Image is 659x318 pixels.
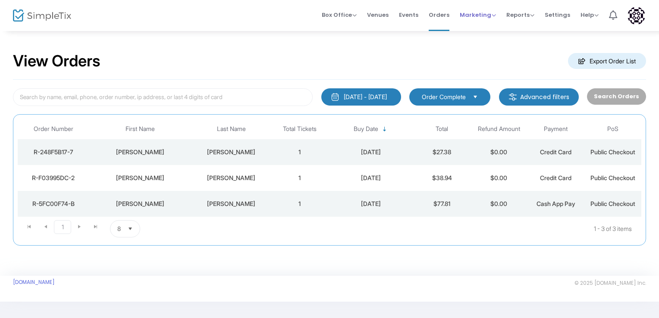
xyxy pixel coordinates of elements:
[271,119,328,139] th: Total Tickets
[13,279,55,286] a: [DOMAIN_NAME]
[607,125,618,133] span: PoS
[117,224,121,233] span: 8
[414,119,471,139] th: Total
[91,200,189,208] div: Jaylah
[544,125,568,133] span: Payment
[18,119,641,217] div: Data table
[499,88,579,106] m-button: Advanced filters
[471,191,527,217] td: $0.00
[271,165,328,191] td: 1
[331,93,339,101] img: monthly
[540,148,571,156] span: Credit Card
[590,174,635,181] span: Public Checkout
[590,200,635,207] span: Public Checkout
[91,148,189,156] div: Simon
[354,125,378,133] span: Buy Date
[344,93,387,101] div: [DATE] - [DATE]
[330,200,411,208] div: 9/5/2025
[508,93,517,101] img: filter
[13,52,100,71] h2: View Orders
[226,220,632,237] kendo-pager-info: 1 - 3 of 3 items
[574,280,646,287] span: © 2025 [DOMAIN_NAME] Inc.
[194,148,269,156] div: Jones
[20,148,87,156] div: R-248F5B17-7
[271,191,328,217] td: 1
[590,148,635,156] span: Public Checkout
[217,125,246,133] span: Last Name
[20,174,87,182] div: R-F03995DC-2
[124,221,136,237] button: Select
[91,174,189,182] div: Simon
[471,119,527,139] th: Refund Amount
[469,92,481,102] button: Select
[471,165,527,191] td: $0.00
[460,11,496,19] span: Marketing
[330,148,411,156] div: 9/17/2025
[506,11,534,19] span: Reports
[54,220,71,234] span: Page 1
[471,139,527,165] td: $0.00
[34,125,73,133] span: Order Number
[381,126,388,133] span: Sortable
[399,4,418,26] span: Events
[194,174,269,182] div: Jones
[367,4,389,26] span: Venues
[271,139,328,165] td: 1
[321,88,401,106] button: [DATE] - [DATE]
[330,174,411,182] div: 9/9/2025
[422,93,466,101] span: Order Complete
[322,11,357,19] span: Box Office
[414,139,471,165] td: $27.38
[545,4,570,26] span: Settings
[194,200,269,208] div: Wilburn
[126,125,155,133] span: First Name
[568,53,646,69] m-button: Export Order List
[581,11,599,19] span: Help
[537,200,575,207] span: Cash App Pay
[20,200,87,208] div: R-5FC00F74-B
[13,88,313,106] input: Search by name, email, phone, order number, ip address, or last 4 digits of card
[540,174,571,181] span: Credit Card
[414,191,471,217] td: $77.81
[429,4,449,26] span: Orders
[414,165,471,191] td: $38.94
